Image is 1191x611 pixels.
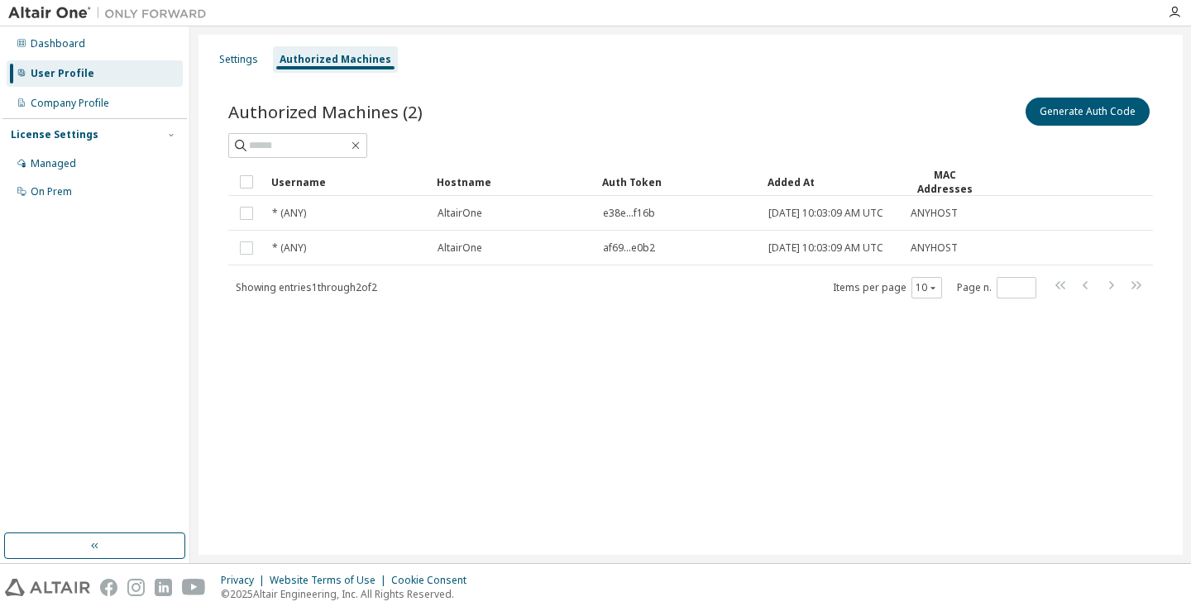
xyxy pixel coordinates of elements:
img: Altair One [8,5,215,21]
p: © 2025 Altair Engineering, Inc. All Rights Reserved. [221,587,476,601]
span: ANYHOST [911,241,958,255]
span: * (ANY) [272,241,306,255]
span: ANYHOST [911,207,958,220]
div: Username [271,169,423,195]
span: AltairOne [438,207,482,220]
span: Items per page [833,277,942,298]
div: Company Profile [31,97,109,110]
div: Privacy [221,574,270,587]
button: 10 [916,281,938,294]
div: MAC Addresses [910,168,979,196]
div: On Prem [31,185,72,198]
span: Page n. [957,277,1036,298]
img: facebook.svg [100,579,117,596]
div: Cookie Consent [391,574,476,587]
span: AltairOne [438,241,482,255]
span: [DATE] 10:03:09 AM UTC [768,207,883,220]
div: Authorized Machines [280,53,391,66]
span: Authorized Machines (2) [228,100,423,123]
div: Managed [31,157,76,170]
div: Added At [768,169,897,195]
span: Showing entries 1 through 2 of 2 [236,280,377,294]
img: instagram.svg [127,579,145,596]
button: Generate Auth Code [1026,98,1150,126]
div: Hostname [437,169,589,195]
span: af69...e0b2 [603,241,655,255]
div: Dashboard [31,37,85,50]
div: Website Terms of Use [270,574,391,587]
span: [DATE] 10:03:09 AM UTC [768,241,883,255]
span: * (ANY) [272,207,306,220]
div: Settings [219,53,258,66]
span: e38e...f16b [603,207,655,220]
img: youtube.svg [182,579,206,596]
div: Auth Token [602,169,754,195]
div: User Profile [31,67,94,80]
div: License Settings [11,128,98,141]
img: linkedin.svg [155,579,172,596]
img: altair_logo.svg [5,579,90,596]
